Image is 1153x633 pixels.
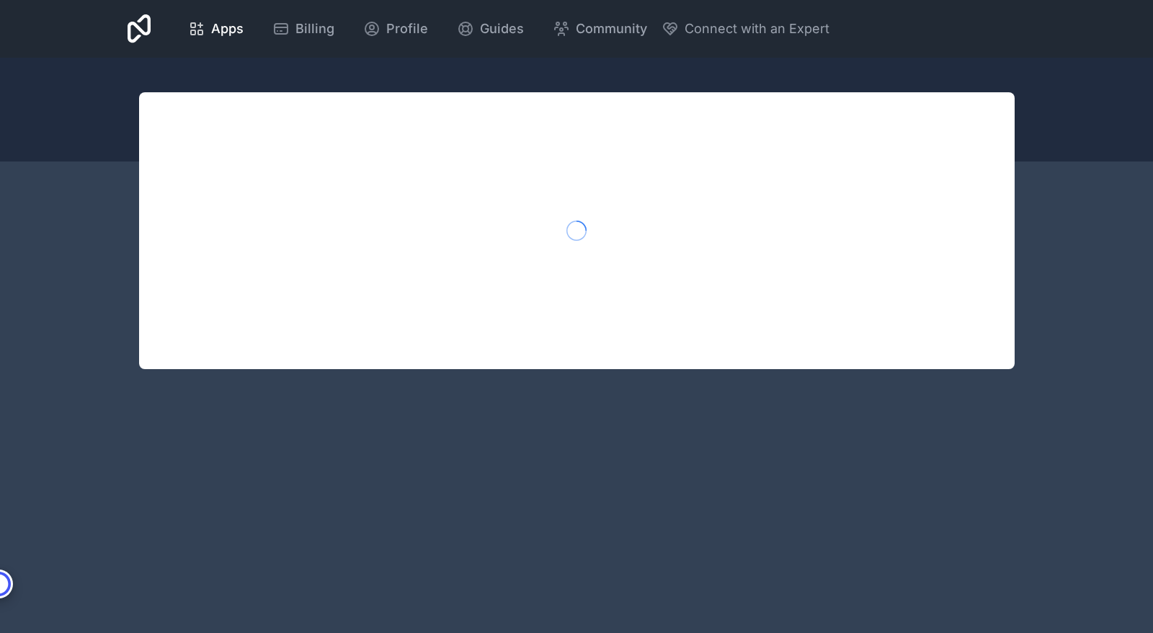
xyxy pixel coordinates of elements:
span: Community [576,19,647,39]
span: Profile [386,19,428,39]
a: Profile [352,13,440,45]
a: Billing [261,13,346,45]
span: Connect with an Expert [685,19,829,39]
span: Apps [211,19,244,39]
span: Billing [295,19,334,39]
button: Connect with an Expert [662,19,829,39]
a: Apps [177,13,255,45]
a: Community [541,13,659,45]
a: Guides [445,13,535,45]
span: Guides [480,19,524,39]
